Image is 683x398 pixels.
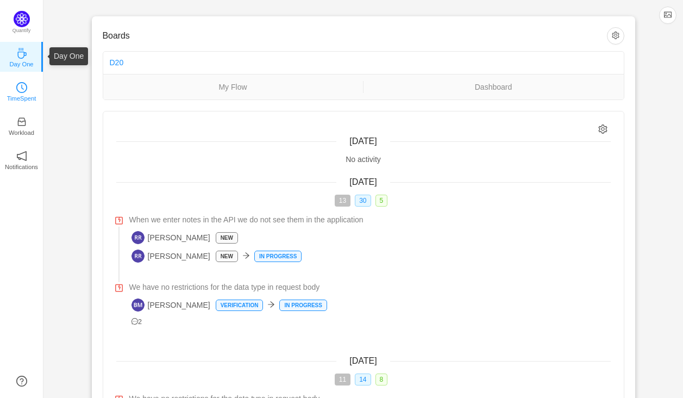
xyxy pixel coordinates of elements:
a: icon: notificationNotifications [16,154,27,165]
h3: Boards [103,30,607,41]
p: Quantify [12,27,31,35]
a: My Flow [103,81,363,93]
span: 13 [335,195,350,207]
span: 30 [355,195,371,207]
i: icon: clock-circle [16,82,27,93]
i: icon: inbox [16,116,27,127]
span: [PERSON_NAME] [131,250,210,263]
p: Workload [9,128,34,138]
p: New [216,233,237,243]
a: D20 [110,58,124,67]
i: icon: arrow-right [267,301,275,308]
span: [DATE] [349,356,377,365]
a: icon: coffeeDay One [16,51,27,62]
button: icon: picture [659,7,676,24]
a: When we enter notes in the API we do not see them in the application [129,214,611,226]
a: We have no restrictions for the data type in request body [129,282,611,293]
p: New [216,251,237,262]
span: [DATE] [349,136,377,146]
button: icon: setting [607,27,624,45]
a: icon: clock-circleTimeSpent [16,85,27,96]
span: [PERSON_NAME] [131,298,210,312]
span: 2 [131,318,142,326]
p: Verification [216,300,263,310]
span: 14 [355,374,371,385]
span: 8 [375,374,388,385]
i: icon: setting [598,125,607,134]
img: RR [131,250,145,263]
i: icon: notification [16,151,27,161]
p: In Progress [255,251,301,262]
p: TimeSpent [7,94,36,103]
img: RR [131,231,145,244]
span: We have no restrictions for the data type in request body [129,282,320,293]
span: [DATE] [349,177,377,186]
a: icon: inboxWorkload [16,120,27,130]
img: BM [131,298,145,312]
p: Notifications [5,162,38,172]
div: No activity [116,154,611,165]
i: icon: coffee [16,48,27,59]
span: [PERSON_NAME] [131,231,210,244]
a: icon: question-circle [16,376,27,387]
p: Day One [9,59,33,69]
a: Dashboard [364,81,624,93]
span: When we enter notes in the API we do not see them in the application [129,214,364,226]
span: 5 [375,195,388,207]
i: icon: arrow-right [242,252,250,259]
p: In Progress [280,300,326,310]
i: icon: message [131,318,139,325]
span: 11 [335,374,350,385]
img: Quantify [14,11,30,27]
